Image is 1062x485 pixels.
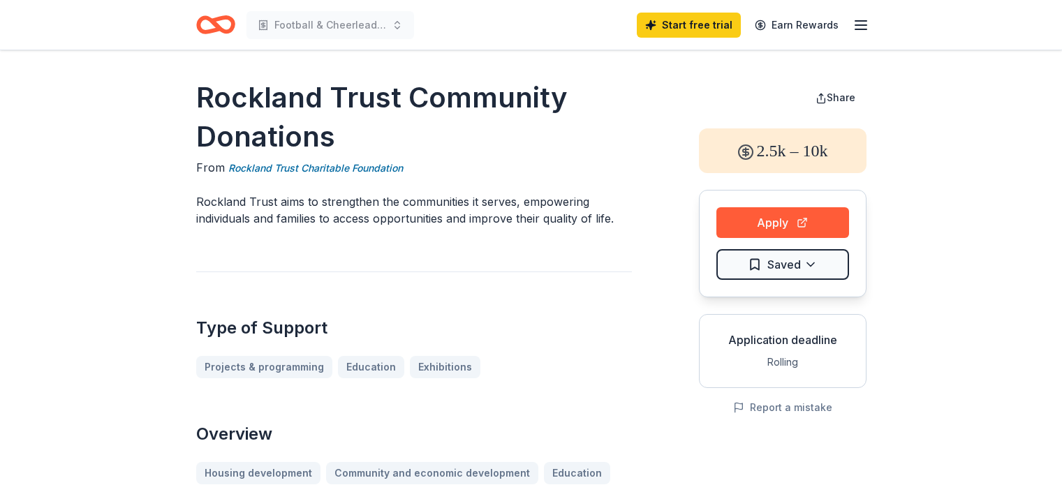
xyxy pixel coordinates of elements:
button: Share [804,84,866,112]
p: Rockland Trust aims to strengthen the communities it serves, empowering individuals and families ... [196,193,632,227]
button: Report a mistake [733,399,832,416]
h1: Rockland Trust Community Donations [196,78,632,156]
div: Application deadline [711,331,855,348]
span: Share [827,91,855,103]
a: Start free trial [637,13,741,38]
a: Rockland Trust Charitable Foundation [228,160,403,177]
span: Football & Cheerleading Fundraiser [274,17,386,33]
div: 2.5k – 10k [699,128,866,173]
div: From [196,159,632,177]
h2: Type of Support [196,317,632,339]
div: Rolling [711,354,855,371]
button: Apply [716,207,849,238]
button: Football & Cheerleading Fundraiser [246,11,414,39]
a: Exhibitions [410,356,480,378]
h2: Overview [196,423,632,445]
a: Education [338,356,404,378]
a: Earn Rewards [746,13,847,38]
a: Projects & programming [196,356,332,378]
a: Home [196,8,235,41]
button: Saved [716,249,849,280]
span: Saved [767,255,801,274]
